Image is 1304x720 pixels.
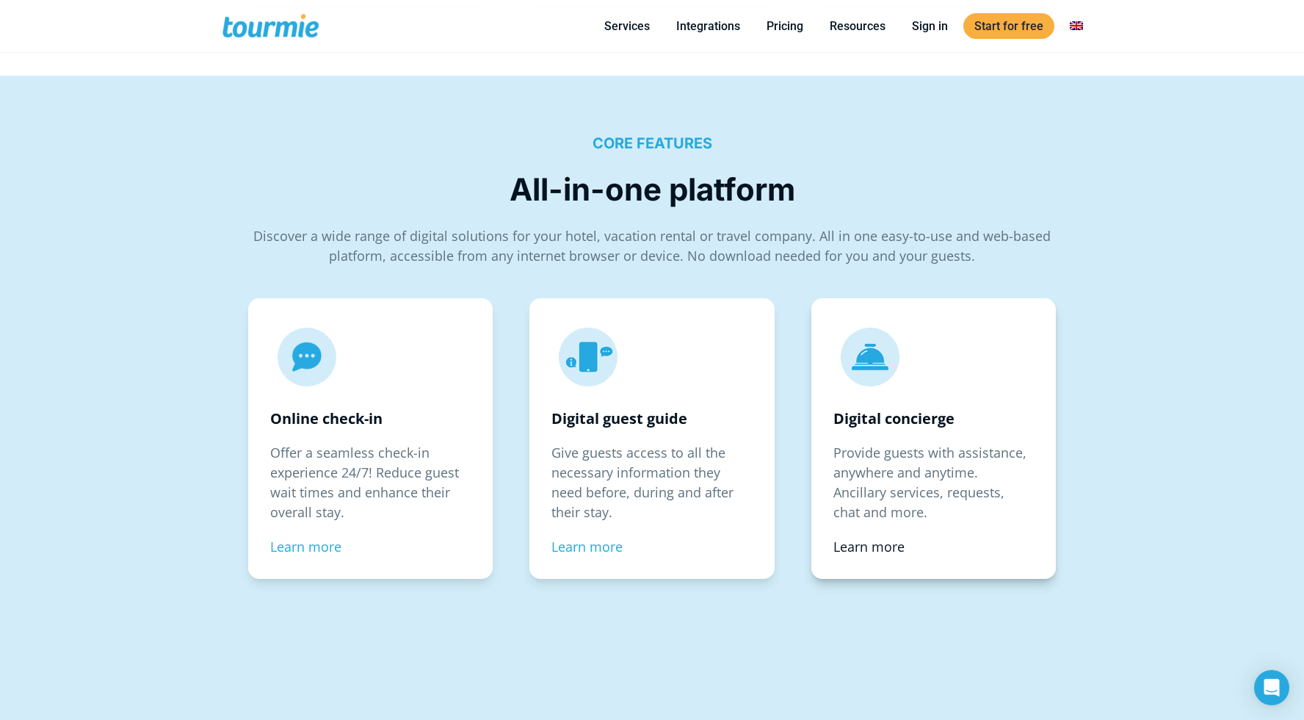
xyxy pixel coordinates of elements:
[963,13,1054,39] a: Start for free
[245,134,1059,153] h5: CORE FEATURES
[270,443,471,522] p: Offer a seamless check-in experience 24/7! Reduce guest wait times and enhance their overall stay.
[270,408,383,428] strong: Online check-in
[270,538,341,555] a: Learn more
[756,17,814,35] a: Pricing
[819,17,897,35] a: Resources
[510,170,795,208] span: All-in-one platform
[593,17,661,35] a: Services
[245,226,1059,266] p: Discover a wide range of digital solutions for your hotel, vacation rental or travel company. All...
[551,408,687,428] strong: Digital guest guide
[833,408,955,428] strong: Digital concierge
[901,17,959,35] a: Sign in
[833,538,905,555] a: Learn more
[833,443,1034,522] p: Provide guests with assistance, anywhere and anytime. Ancillary services, requests, chat and more.
[551,443,752,522] p: Give guests access to all the necessary information they need before, during and after their stay.
[665,17,751,35] a: Integrations
[551,538,623,555] a: Learn more
[1254,670,1289,705] div: Open Intercom Messenger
